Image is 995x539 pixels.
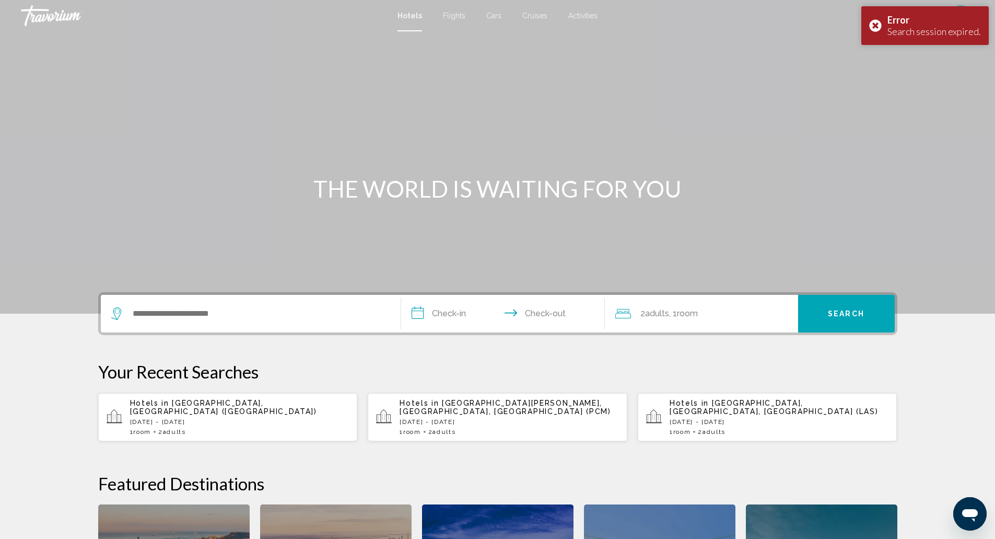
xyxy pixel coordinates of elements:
[28,61,37,69] img: tab_domain_overview_orange.svg
[115,62,176,68] div: Keywords by Traffic
[670,399,709,407] span: Hotels in
[670,428,690,435] span: 1
[29,17,51,25] div: v 4.0.25
[645,308,669,318] span: Adults
[698,428,725,435] span: 2
[828,310,864,318] span: Search
[133,428,151,435] span: Room
[302,175,694,202] h1: THE WORLD IS WAITING FOR YOU
[130,428,151,435] span: 1
[130,418,349,426] p: [DATE] - [DATE]
[17,17,25,25] img: logo_orange.svg
[887,14,981,26] div: Error
[670,418,889,426] p: [DATE] - [DATE]
[605,295,798,332] button: Travelers: 2 adults, 0 children
[21,5,387,26] a: Travorium
[98,473,897,494] h2: Featured Destinations
[568,12,598,20] a: Activities
[947,5,974,27] button: User Menu
[669,306,698,321] span: , 1
[400,418,619,426] p: [DATE] - [DATE]
[98,361,897,382] p: Your Recent Searches
[158,428,186,435] span: 2
[703,428,725,435] span: Adults
[403,428,421,435] span: Room
[522,12,547,20] a: Cruises
[640,306,669,321] span: 2
[798,295,895,332] button: Search
[130,399,169,407] span: Hotels in
[401,295,605,332] button: Check in and out dates
[104,61,112,69] img: tab_keywords_by_traffic_grey.svg
[432,428,455,435] span: Adults
[400,399,611,416] span: [GEOGRAPHIC_DATA][PERSON_NAME], [GEOGRAPHIC_DATA], [GEOGRAPHIC_DATA] (PCM)
[400,399,439,407] span: Hotels in
[673,428,691,435] span: Room
[17,27,25,36] img: website_grey.svg
[953,497,987,531] iframe: Button to launch messaging window
[101,295,895,332] div: Search widget
[486,12,501,20] a: Cars
[400,428,420,435] span: 1
[443,12,465,20] a: Flights
[638,393,897,442] button: Hotels in [GEOGRAPHIC_DATA], [GEOGRAPHIC_DATA], [GEOGRAPHIC_DATA] (LAS)[DATE] - [DATE]1Room2Adults
[428,428,456,435] span: 2
[677,308,698,318] span: Room
[40,62,93,68] div: Domain Overview
[397,12,422,20] a: Hotels
[98,393,358,442] button: Hotels in [GEOGRAPHIC_DATA], [GEOGRAPHIC_DATA] ([GEOGRAPHIC_DATA])[DATE] - [DATE]1Room2Adults
[670,399,879,416] span: [GEOGRAPHIC_DATA], [GEOGRAPHIC_DATA], [GEOGRAPHIC_DATA] (LAS)
[887,26,981,37] div: Search session expired.
[27,27,115,36] div: Domain: [DOMAIN_NAME]
[130,399,317,416] span: [GEOGRAPHIC_DATA], [GEOGRAPHIC_DATA] ([GEOGRAPHIC_DATA])
[368,393,627,442] button: Hotels in [GEOGRAPHIC_DATA][PERSON_NAME], [GEOGRAPHIC_DATA], [GEOGRAPHIC_DATA] (PCM)[DATE] - [DAT...
[163,428,186,435] span: Adults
